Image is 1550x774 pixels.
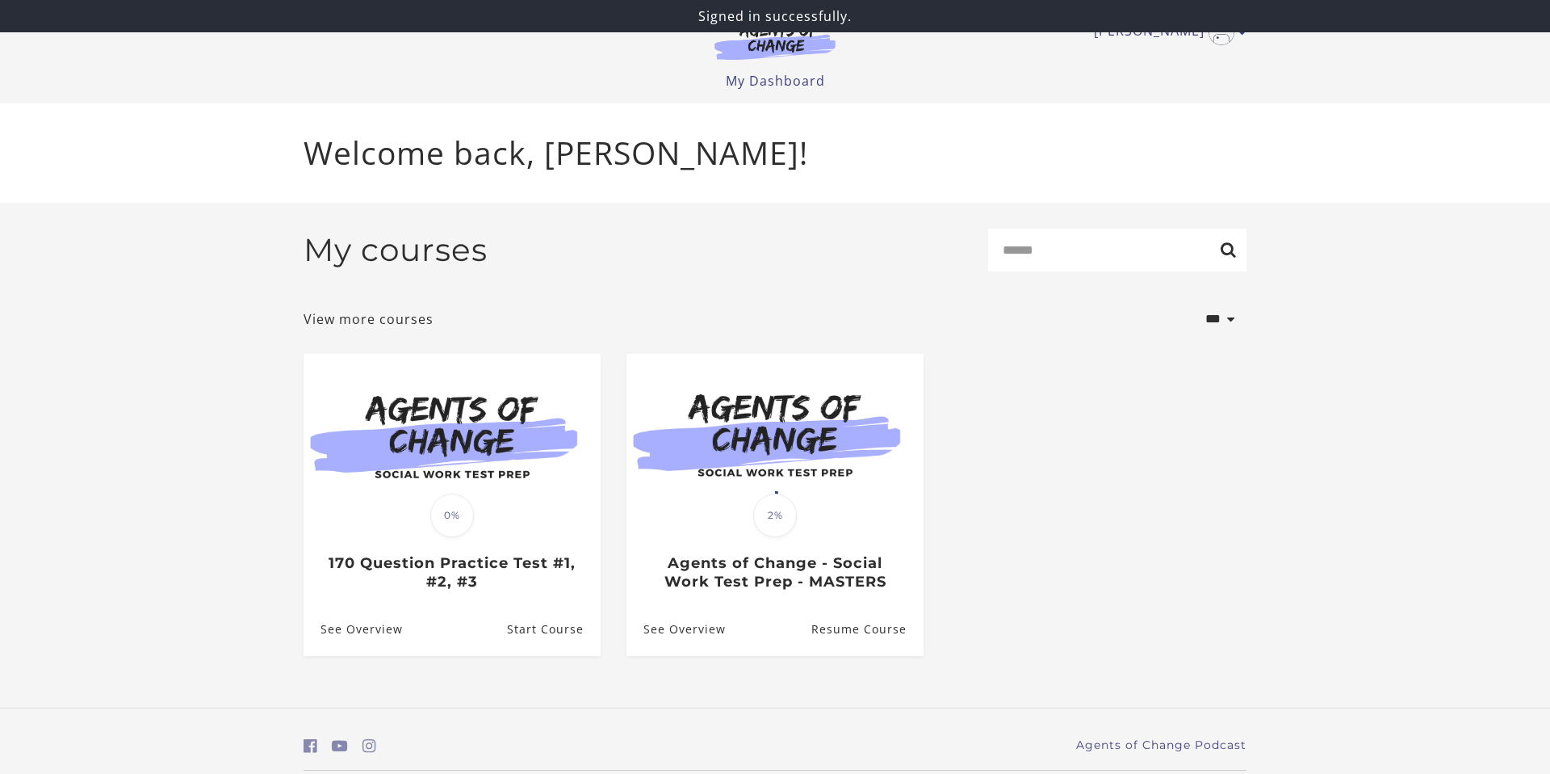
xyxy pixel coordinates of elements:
i: https://www.facebook.com/groups/aswbtestprep (Open in a new window) [304,738,317,754]
p: Welcome back, [PERSON_NAME]! [304,129,1246,177]
a: Agents of Change - Social Work Test Prep - MASTERS: Resume Course [811,604,924,656]
p: Signed in successfully. [6,6,1544,26]
a: https://www.youtube.com/c/AgentsofChangeTestPrepbyMeaganMitchell (Open in a new window) [332,734,348,758]
span: 2% [753,494,797,537]
h2: My courses [304,231,488,269]
h3: Agents of Change - Social Work Test Prep - MASTERS [643,554,906,591]
a: 170 Question Practice Test #1, #2, #3: Resume Course [507,604,601,656]
a: Toggle menu [1094,19,1238,45]
img: Agents of Change Logo [697,23,852,60]
span: 0% [430,494,474,537]
i: https://www.instagram.com/agentsofchangeprep/ (Open in a new window) [362,738,376,754]
h3: 170 Question Practice Test #1, #2, #3 [320,554,583,591]
a: My Dashboard [726,72,825,90]
i: https://www.youtube.com/c/AgentsofChangeTestPrepbyMeaganMitchell (Open in a new window) [332,738,348,754]
a: https://www.facebook.com/groups/aswbtestprep (Open in a new window) [304,734,317,758]
a: Agents of Change - Social Work Test Prep - MASTERS: See Overview [626,604,726,656]
a: https://www.instagram.com/agentsofchangeprep/ (Open in a new window) [362,734,376,758]
a: 170 Question Practice Test #1, #2, #3: See Overview [304,604,403,656]
a: Agents of Change Podcast [1076,737,1246,754]
a: View more courses [304,309,434,329]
